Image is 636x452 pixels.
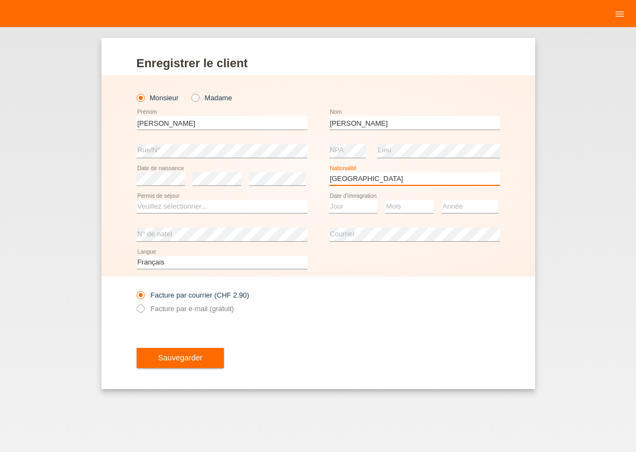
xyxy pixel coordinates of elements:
input: Facture par e-mail (gratuit) [137,305,144,318]
label: Monsieur [137,94,179,102]
h1: Enregistrer le client [137,56,500,70]
i: menu [614,9,625,20]
label: Madame [191,94,232,102]
input: Madame [191,94,198,101]
span: Sauvegarder [158,353,203,362]
a: menu [609,10,631,17]
input: Facture par courrier (CHF 2.90) [137,291,144,305]
label: Facture par courrier (CHF 2.90) [137,291,249,299]
label: Facture par e-mail (gratuit) [137,305,234,313]
button: Sauvegarder [137,348,224,369]
input: Monsieur [137,94,144,101]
